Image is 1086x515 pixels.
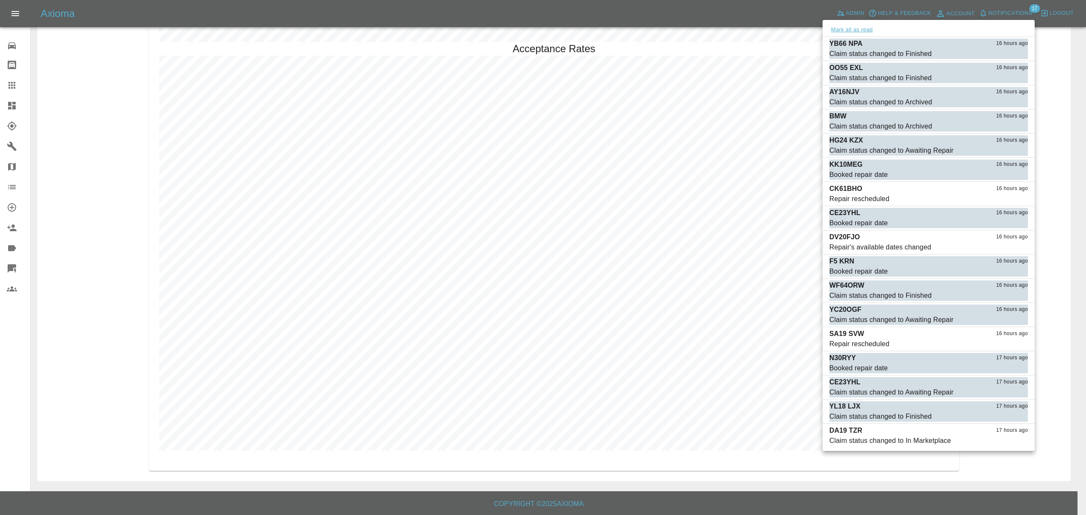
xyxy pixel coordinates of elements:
div: Repair rescheduled [829,339,889,349]
p: CE23YHL [829,208,860,218]
p: AY16NJV [829,87,859,97]
span: 16 hours ago [996,39,1028,48]
span: 16 hours ago [996,305,1028,314]
div: Claim status changed to Awaiting Repair [829,387,954,397]
span: 16 hours ago [996,64,1028,72]
p: CK61BHO [829,184,862,194]
span: 16 hours ago [996,209,1028,217]
p: WF64ORW [829,280,865,291]
button: Mark all as read [829,25,874,35]
span: 16 hours ago [996,257,1028,266]
p: DV20FJO [829,232,860,242]
div: Repair rescheduled [829,194,889,204]
p: YB66 NPA [829,39,862,49]
div: Repair's available dates changed [829,242,931,252]
p: KK10MEG [829,160,862,170]
div: Booked repair date [829,170,888,180]
p: CE23YHL [829,377,860,387]
span: 16 hours ago [996,185,1028,193]
p: DA19 TZR [829,425,862,436]
span: 17 hours ago [996,402,1028,411]
span: 17 hours ago [996,426,1028,435]
p: HG24 KZX [829,135,863,146]
div: Claim status changed to Archived [829,121,932,132]
div: Claim status changed to Awaiting Repair [829,315,954,325]
div: Booked repair date [829,363,888,373]
div: Booked repair date [829,266,888,277]
span: 16 hours ago [996,233,1028,241]
p: OO55 EXL [829,63,863,73]
p: YC20OGF [829,305,862,315]
div: Claim status changed to Awaiting Repair [829,146,954,156]
div: Claim status changed to Finished [829,291,932,301]
p: BMW [829,111,846,121]
div: Claim status changed to In Marketplace [829,436,951,446]
span: 16 hours ago [996,112,1028,120]
div: Booked repair date [829,218,888,228]
div: Claim status changed to Finished [829,411,932,422]
p: N30RYY [829,353,856,363]
p: F5 KRN [829,256,854,266]
p: YL18 LJX [829,401,860,411]
div: Claim status changed to Archived [829,97,932,107]
span: 16 hours ago [996,281,1028,290]
span: 16 hours ago [996,330,1028,338]
span: 16 hours ago [996,136,1028,145]
span: 16 hours ago [996,88,1028,96]
span: 17 hours ago [996,378,1028,386]
span: 17 hours ago [996,354,1028,362]
div: Claim status changed to Finished [829,49,932,59]
div: Claim status changed to Finished [829,73,932,83]
span: 16 hours ago [996,160,1028,169]
p: SA19 SVW [829,329,864,339]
